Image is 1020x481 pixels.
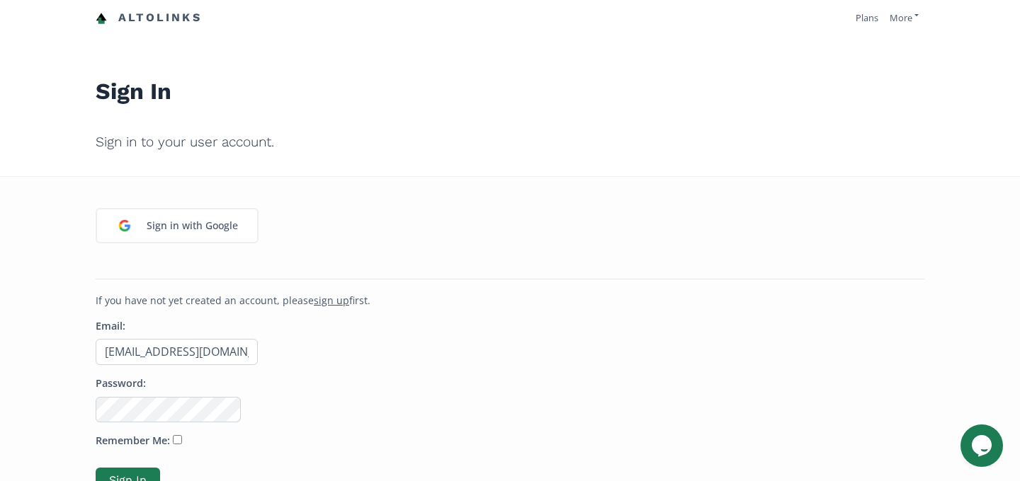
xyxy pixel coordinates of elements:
h2: Sign in to your user account. [96,124,924,160]
a: Sign in with Google [96,208,259,243]
p: If you have not yet created an account, please first. [96,294,924,308]
a: Plans [856,11,878,24]
img: favicon-32x32.png [96,13,107,24]
img: google_login_logo_184.png [110,211,140,240]
a: Altolinks [96,6,202,30]
a: More [890,11,919,24]
label: Email: [96,319,125,334]
label: Password: [96,376,146,391]
iframe: chat widget [960,424,1006,467]
label: Remember Me: [96,434,170,448]
h1: Sign In [96,47,924,113]
a: sign up [314,294,349,307]
div: Sign in with Google [140,211,245,240]
input: Email address [96,339,258,365]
